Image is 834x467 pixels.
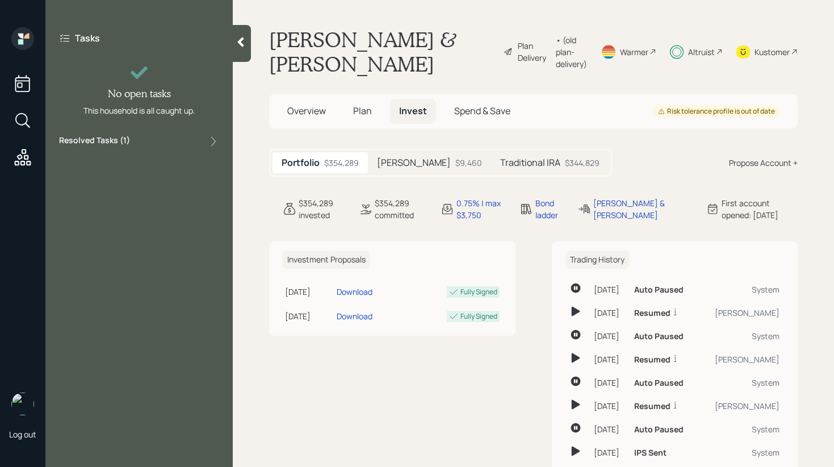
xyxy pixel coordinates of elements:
div: [DATE] [594,307,625,319]
div: Download [337,310,372,322]
h6: Auto Paused [634,285,684,295]
span: Invest [399,105,427,117]
div: Altruist [688,46,715,58]
div: [PERSON_NAME] [702,353,779,365]
h6: Resumed [634,308,670,318]
h6: Auto Paused [634,332,684,341]
div: Log out [9,429,36,440]
div: Bond ladder [535,197,564,221]
h4: No open tasks [108,87,171,100]
div: Download [337,286,372,298]
div: Fully Signed [460,287,497,297]
div: [DATE] [594,283,625,295]
h6: Investment Proposals [283,251,370,269]
div: [PERSON_NAME] [702,400,779,412]
div: $354,289 [324,157,359,169]
h6: IPS Sent [634,448,667,458]
div: [DATE] [285,286,332,298]
h5: Portfolio [282,157,320,168]
div: Propose Account + [729,157,798,169]
div: $344,829 [565,157,600,169]
div: System [702,377,779,389]
div: [PERSON_NAME] [702,307,779,319]
h6: Auto Paused [634,378,684,388]
div: [DATE] [594,400,625,412]
div: 0.75% | max $3,750 [456,197,505,221]
div: [DATE] [594,377,625,389]
div: Plan Delivery [518,40,550,64]
h6: Auto Paused [634,425,684,435]
img: retirable_logo.png [11,393,34,415]
div: [DATE] [594,353,625,365]
div: System [702,423,779,435]
label: Resolved Tasks ( 1 ) [59,135,130,148]
h6: Resumed [634,355,670,365]
div: [DATE] [594,330,625,342]
span: Overview [287,105,326,117]
h1: [PERSON_NAME] & [PERSON_NAME] [269,27,494,76]
div: [DATE] [594,423,625,435]
div: [DATE] [594,447,625,458]
div: This household is all caught up. [83,105,195,116]
div: System [702,283,779,295]
div: [PERSON_NAME] & [PERSON_NAME] [593,197,693,221]
div: • (old plan-delivery) [556,34,587,70]
div: Fully Signed [460,311,497,322]
div: Kustomer [755,46,790,58]
div: System [702,330,779,342]
span: Plan [353,105,372,117]
div: First account opened: [DATE] [722,197,798,221]
h5: Traditional IRA [500,157,560,168]
h5: [PERSON_NAME] [377,157,451,168]
div: Warmer [620,46,648,58]
div: Risk tolerance profile is out of date [658,107,775,116]
h6: Resumed [634,402,670,411]
label: Tasks [75,32,100,44]
div: $9,460 [455,157,482,169]
div: [DATE] [285,310,332,322]
div: $354,289 invested [299,197,345,221]
h6: Trading History [565,251,629,269]
span: Spend & Save [454,105,510,117]
div: System [702,447,779,458]
div: $354,289 committed [375,197,427,221]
